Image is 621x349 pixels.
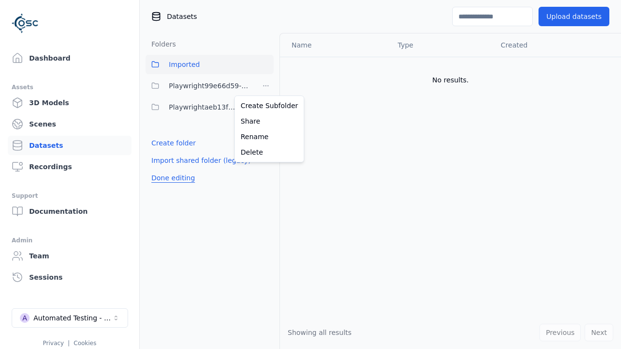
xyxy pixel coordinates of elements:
a: Rename [237,129,302,144]
a: Create Subfolder [237,98,302,113]
a: Delete [237,144,302,160]
a: Share [237,113,302,129]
